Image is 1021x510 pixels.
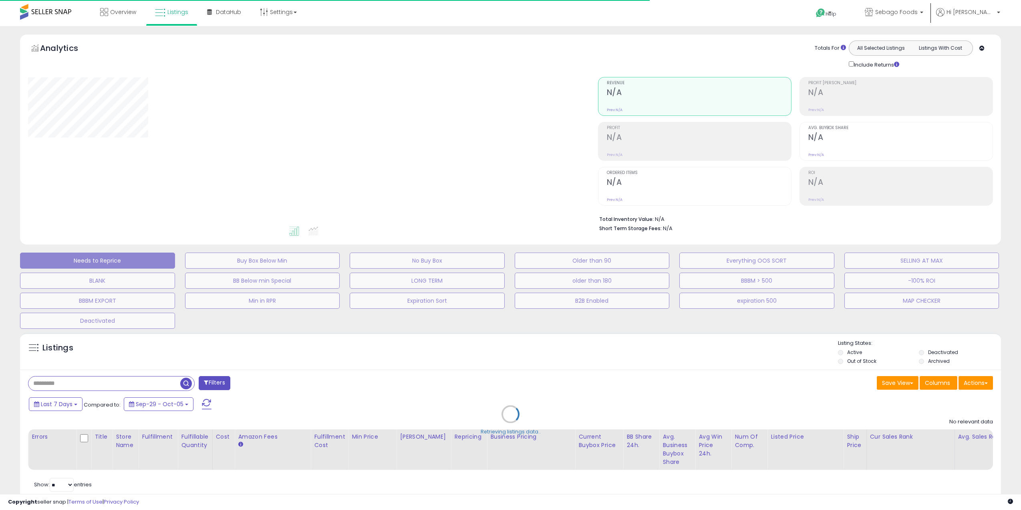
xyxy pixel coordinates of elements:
small: Prev: N/A [808,197,824,202]
span: Revenue [607,81,791,85]
a: Help [810,2,852,26]
button: BB Below min Special [185,273,340,289]
span: Listings [167,8,188,16]
button: Deactivated [20,313,175,329]
span: DataHub [216,8,241,16]
button: B2B Enabled [515,293,670,309]
span: Sebago Foods [875,8,918,16]
button: LONG TERM [350,273,505,289]
strong: Copyright [8,498,37,506]
span: Hi [PERSON_NAME] [946,8,995,16]
h5: Analytics [40,42,94,56]
button: All Selected Listings [851,43,911,53]
span: Profit [607,126,791,130]
small: Prev: N/A [607,197,622,202]
span: Help [826,10,836,17]
button: No Buy Box [350,253,505,269]
button: Buy Box Below Min [185,253,340,269]
div: Retrieving listings data.. [481,428,541,435]
button: BBBM > 500 [679,273,834,289]
button: BBBM EXPORT [20,293,175,309]
i: Get Help [816,8,826,18]
div: seller snap | | [8,498,139,506]
a: Hi [PERSON_NAME] [936,8,1000,26]
button: Needs to Reprice [20,253,175,269]
button: Older than 90 [515,253,670,269]
button: SELLING AT MAX [844,253,999,269]
span: N/A [663,225,673,232]
li: N/A [599,214,987,223]
h2: N/A [808,133,993,144]
button: Min in RPR [185,293,340,309]
button: Listings With Cost [910,43,970,53]
h2: N/A [808,178,993,188]
small: Prev: N/A [808,107,824,112]
span: Profit [PERSON_NAME] [808,81,993,85]
b: Total Inventory Value: [599,216,654,223]
span: Avg. Buybox Share [808,126,993,130]
small: Prev: N/A [607,107,622,112]
h2: N/A [607,133,791,144]
small: Prev: N/A [808,152,824,157]
button: older than 180 [515,273,670,289]
div: Include Returns [843,60,909,69]
button: expiration 500 [679,293,834,309]
button: BLANK [20,273,175,289]
button: Expiration Sort [350,293,505,309]
b: Short Term Storage Fees: [599,225,662,232]
span: Overview [110,8,136,16]
span: ROI [808,171,993,175]
h2: N/A [607,88,791,99]
small: Prev: N/A [607,152,622,157]
span: Ordered Items [607,171,791,175]
h2: N/A [607,178,791,188]
button: Everything OOS SORT [679,253,834,269]
button: MAP CHECKER [844,293,999,309]
div: Totals For [815,45,846,52]
h2: N/A [808,88,993,99]
button: -100% ROI [844,273,999,289]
